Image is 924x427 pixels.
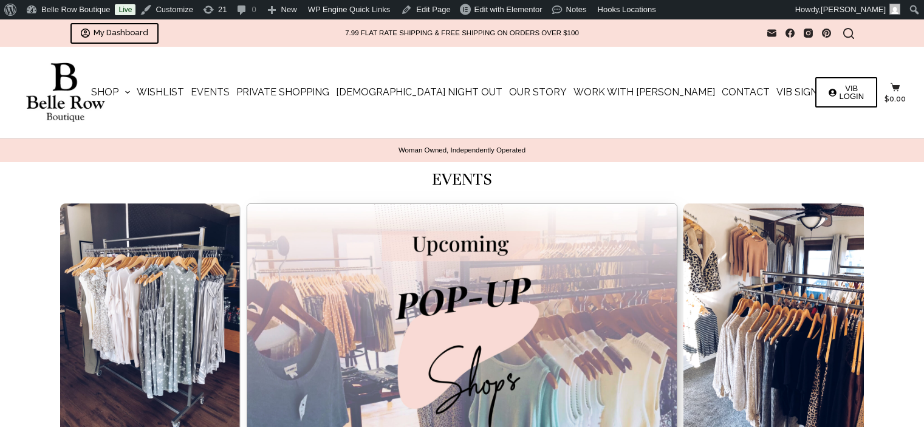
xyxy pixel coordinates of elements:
bdi: 0.00 [885,95,906,103]
a: Email [767,29,776,38]
a: Work with [PERSON_NAME] [570,47,719,138]
nav: Main Navigation [87,47,836,138]
h1: Events [70,162,854,197]
span: VIB LOGIN [840,84,864,100]
a: My Dashboard [70,23,159,44]
span: Edit with Elementor [474,5,542,14]
a: [DEMOGRAPHIC_DATA] Night Out [333,47,506,138]
button: Search [843,28,854,39]
a: Instagram [804,29,813,38]
span: $ [885,95,889,103]
a: VIB Sign Up [773,47,837,138]
a: Contact [719,47,773,138]
a: Shop [87,47,133,138]
a: Wishlist [134,47,188,138]
img: Belle Row Boutique [18,63,112,123]
a: VIB LOGIN [815,77,877,108]
a: Private Shopping [233,47,333,138]
a: Pinterest [822,29,831,38]
a: Live [115,4,135,15]
p: 7.99 FLAT RATE SHIPPING & FREE SHIPPING ON ORDERS OVER $100 [345,29,579,38]
a: Facebook [785,29,795,38]
a: $0.00 [885,83,906,103]
p: Woman Owned, Independently Operated [24,146,900,155]
a: Our Story [506,47,570,138]
span: [PERSON_NAME] [821,5,886,14]
a: Events [188,47,233,138]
